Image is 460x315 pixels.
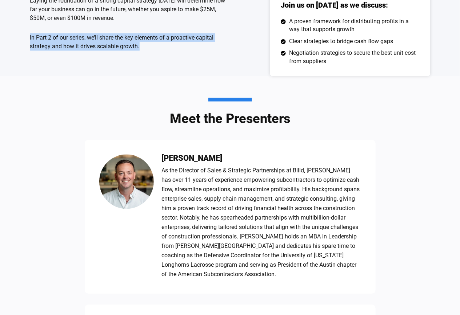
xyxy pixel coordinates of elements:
span: A proven framework for distributing profits in a way that supports growth [287,17,419,34]
h3: [PERSON_NAME] [162,155,361,163]
span: Clear strategies to bridge cash flow gaps [287,37,393,45]
h3: Meet the Presenters [170,98,290,126]
p: In Part 2 of our series, we’ll share the key elements of a proactive capital strategy and how it ... [30,33,230,51]
span: Negotiation strategies to secure the best unit cost from suppliers [287,49,419,65]
div: As the Director of Sales & Strategic Partnerships at Billd, [PERSON_NAME] has over 11 years of ex... [162,166,361,279]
